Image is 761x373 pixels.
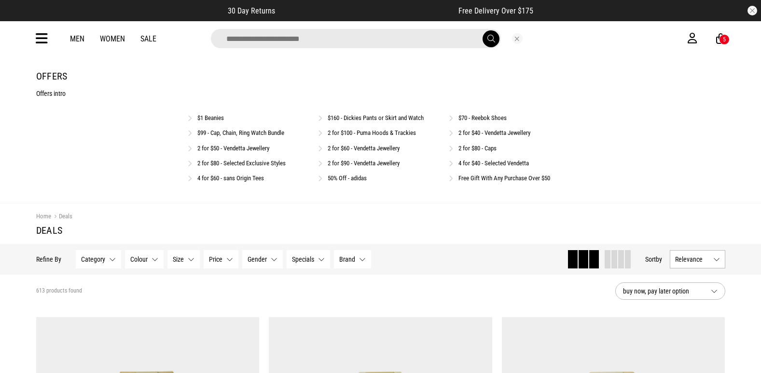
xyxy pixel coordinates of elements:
a: 2 for $80 - Selected Exclusive Styles [197,160,286,167]
button: Gender [242,250,283,268]
a: Sale [140,34,156,43]
button: Price [204,250,238,268]
span: 30 Day Returns [228,6,275,15]
button: Specials [287,250,330,268]
button: Brand [334,250,371,268]
span: Category [81,255,105,263]
span: Gender [248,255,267,263]
a: 2 for $40 - Vendetta Jewellery [458,129,530,136]
button: Size [167,250,200,268]
a: Deals [51,213,72,222]
iframe: Customer reviews powered by Trustpilot [294,6,439,15]
button: buy now, pay later option [615,282,725,300]
a: 2 for $90 - Vendetta Jewellery [328,160,400,167]
a: 2 for $60 - Vendetta Jewellery [328,145,400,152]
span: 613 products found [36,287,82,295]
button: Close search [512,33,523,44]
button: Colour [125,250,164,268]
a: $99 - Cap, Chain, Ring Watch Bundle [197,129,284,136]
span: by [656,255,662,263]
a: 4 for $60 - sans Origin Tees [197,174,264,182]
span: Colour [130,255,148,263]
a: Home [36,213,51,220]
span: Free Delivery Over $175 [458,6,533,15]
span: Price [209,255,222,263]
a: 2 for $50 - Vendetta Jewellery [197,145,269,152]
span: Relevance [675,255,709,263]
p: Refine By [36,255,61,263]
a: 2 for $100 - Puma Hoods & Trackies [328,129,416,136]
button: Category [76,250,121,268]
span: Specials [292,255,314,263]
a: Free Gift With Any Purchase Over $50 [458,174,550,182]
iframe: LiveChat chat widget [720,333,761,373]
span: Brand [339,255,355,263]
a: Women [100,34,125,43]
h1: Deals [36,225,725,236]
p: Offers intro [36,90,725,97]
div: 5 [723,36,726,43]
span: buy now, pay later option [623,285,703,297]
a: 50% Off - adidas [328,174,367,182]
a: $1 Beanies [197,114,224,121]
button: Sortby [645,253,662,265]
a: $160 - Dickies Pants or Skirt and Watch [328,114,424,121]
a: 2 for $80 - Caps [458,145,497,152]
a: 4 for $40 - Selected Vendetta [458,160,529,167]
a: 5 [716,34,725,44]
a: $70 - Reebok Shoes [458,114,507,121]
a: Men [70,34,84,43]
span: Size [173,255,184,263]
button: Relevance [670,250,725,268]
h1: Offers [36,70,725,82]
